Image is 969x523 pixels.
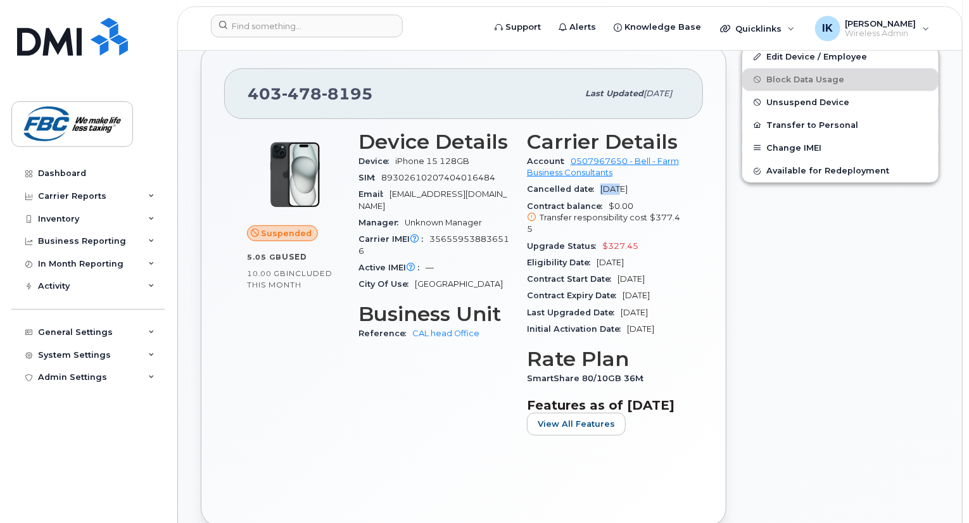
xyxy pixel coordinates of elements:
[617,274,645,284] span: [DATE]
[426,263,434,272] span: —
[527,274,617,284] span: Contract Start Date
[623,291,650,300] span: [DATE]
[742,160,939,182] button: Available for Redeployment
[845,28,916,39] span: Wireless Admin
[538,418,615,430] span: View All Features
[358,130,512,153] h3: Device Details
[358,329,412,338] span: Reference
[381,173,495,182] span: 89302610207404016484
[527,130,680,153] h3: Carrier Details
[527,398,680,413] h3: Features as of [DATE]
[742,91,939,114] button: Unsuspend Device
[282,252,307,261] span: used
[358,156,395,166] span: Device
[358,189,389,199] span: Email
[358,303,512,325] h3: Business Unit
[247,253,282,261] span: 5.05 GB
[540,213,647,222] span: Transfer responsibility cost
[735,23,782,34] span: Quicklinks
[395,156,469,166] span: iPhone 15 128GB
[358,173,381,182] span: SIM
[527,258,597,267] span: Eligibility Date
[505,21,541,34] span: Support
[845,18,916,28] span: [PERSON_NAME]
[602,241,638,251] span: $327.45
[766,167,889,176] span: Available for Redeployment
[282,84,322,103] span: 478
[358,234,509,255] span: 356559538836516
[806,16,939,41] div: Ibrahim Kabir
[621,308,648,317] span: [DATE]
[624,21,701,34] span: Knowledge Base
[766,98,849,107] span: Unsuspend Device
[527,324,627,334] span: Initial Activation Date
[597,258,624,267] span: [DATE]
[527,413,626,436] button: View All Features
[211,15,403,37] input: Find something...
[711,16,804,41] div: Quicklinks
[405,218,482,227] span: Unknown Manager
[358,279,415,289] span: City Of Use
[358,189,507,210] span: [EMAIL_ADDRESS][DOMAIN_NAME]
[527,348,680,370] h3: Rate Plan
[527,156,679,177] a: 0507967650 - Bell - Farm Business Consultants
[627,324,654,334] span: [DATE]
[527,308,621,317] span: Last Upgraded Date
[527,241,602,251] span: Upgrade Status
[527,201,609,211] span: Contract balance
[569,21,596,34] span: Alerts
[257,137,333,213] img: iPhone_15_Black.png
[527,374,650,383] span: SmartShare 80/10GB 36M
[247,269,286,278] span: 10.00 GB
[600,184,628,194] span: [DATE]
[358,218,405,227] span: Manager
[415,279,503,289] span: [GEOGRAPHIC_DATA]
[585,89,643,98] span: Last updated
[643,89,672,98] span: [DATE]
[248,84,373,103] span: 403
[262,227,312,239] span: Suspended
[742,114,939,137] button: Transfer to Personal
[742,46,939,68] a: Edit Device / Employee
[486,15,550,40] a: Support
[247,268,332,289] span: included this month
[412,329,479,338] a: CAL head Office
[550,15,605,40] a: Alerts
[605,15,710,40] a: Knowledge Base
[742,68,939,91] button: Block Data Usage
[527,291,623,300] span: Contract Expiry Date
[358,234,429,244] span: Carrier IMEI
[527,156,571,166] span: Account
[527,184,600,194] span: Cancelled date
[527,201,680,236] span: $0.00
[322,84,373,103] span: 8195
[822,21,833,36] span: IK
[742,137,939,160] button: Change IMEI
[358,263,426,272] span: Active IMEI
